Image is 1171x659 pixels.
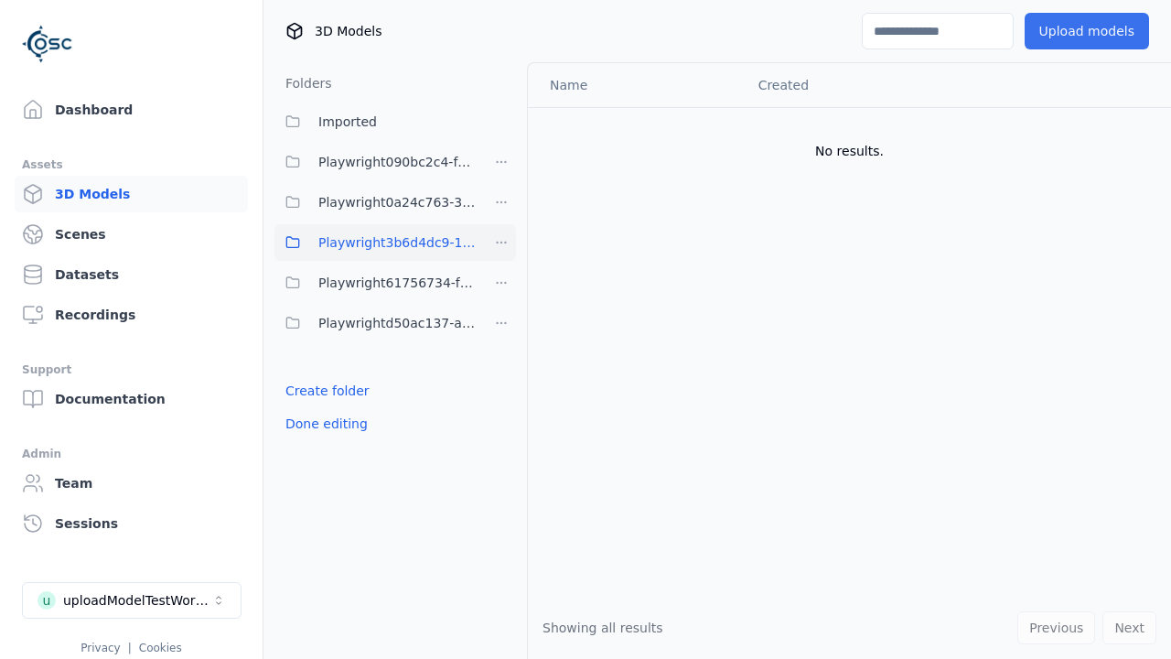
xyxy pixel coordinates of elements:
div: u [38,591,56,610]
button: Imported [274,103,516,140]
span: Playwright3b6d4dc9-1f56-43bb-897f-c597c673620a [318,232,476,254]
button: Upload models [1025,13,1149,49]
th: Created [744,63,964,107]
button: Playwrightd50ac137-ade3-4bd9-8d69-96586b5194b4 [274,305,476,341]
div: uploadModelTestWorkspace [63,591,211,610]
a: Privacy [81,642,120,654]
span: Playwright090bc2c4-f545-4694-975a-cca37abf7464 [318,151,476,173]
button: Select a workspace [22,582,242,619]
button: Playwright090bc2c4-f545-4694-975a-cca37abf7464 [274,144,476,180]
button: Playwright61756734-f366-45a7-98d9-ce141914266a [274,265,476,301]
span: 3D Models [315,22,381,40]
a: Cookies [139,642,182,654]
button: Create folder [274,374,381,407]
h3: Folders [274,74,332,92]
span: Playwright61756734-f366-45a7-98d9-ce141914266a [318,272,476,294]
span: Imported [318,111,377,133]
a: Create folder [285,382,370,400]
a: Datasets [15,256,248,293]
span: | [128,642,132,654]
span: Playwrightd50ac137-ade3-4bd9-8d69-96586b5194b4 [318,312,476,334]
div: Admin [22,443,241,465]
a: Scenes [15,216,248,253]
button: Done editing [274,407,379,440]
td: No results. [528,107,1171,195]
a: Team [15,465,248,502]
button: Playwright0a24c763-3492-4b09-8cbb-e13fe9dff71e [274,184,476,221]
div: Assets [22,154,241,176]
a: 3D Models [15,176,248,212]
span: Playwright0a24c763-3492-4b09-8cbb-e13fe9dff71e [318,191,476,213]
a: Documentation [15,381,248,417]
button: Playwright3b6d4dc9-1f56-43bb-897f-c597c673620a [274,224,476,261]
a: Recordings [15,297,248,333]
a: Dashboard [15,92,248,128]
img: Logo [22,18,73,70]
a: Sessions [15,505,248,542]
th: Name [528,63,744,107]
div: Support [22,359,241,381]
span: Showing all results [543,621,663,635]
